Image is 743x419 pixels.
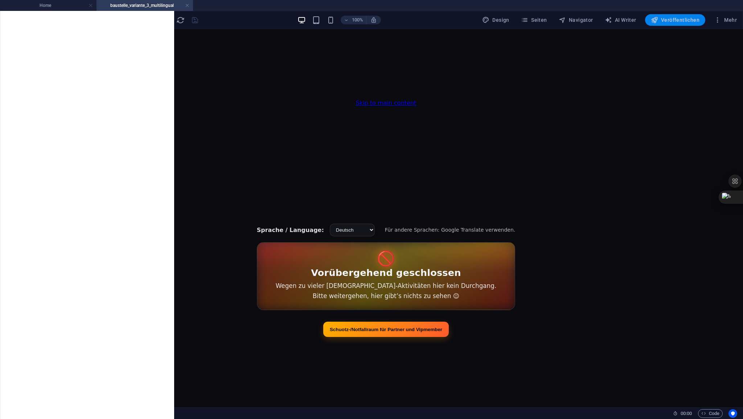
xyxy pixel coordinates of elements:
span: : [686,411,687,416]
h4: baustelle_variante_3_multilingual [97,1,193,9]
span: Design [482,16,509,24]
button: Design [479,14,512,26]
button: Veröffentlichen [645,14,705,26]
i: Seite neu laden [176,16,185,24]
button: reload [176,16,185,24]
span: Navigator [559,16,593,24]
a: Skip to main content [327,70,387,77]
span: AI Writer [605,16,636,24]
h6: Session-Zeit [673,409,692,418]
button: Seiten [518,14,550,26]
i: Bei Größenänderung Zoomstufe automatisch an das gewählte Gerät anpassen. [370,17,377,23]
span: 00 00 [681,409,692,418]
button: Mehr [711,14,740,26]
div: Design (Strg+Alt+Y) [479,14,512,26]
button: AI Writer [602,14,639,26]
button: Navigator [556,14,596,26]
h6: 100% [352,16,363,24]
button: Code [698,409,723,418]
span: Code [701,409,719,418]
span: Veröffentlichen [651,16,699,24]
span: Mehr [714,16,737,24]
span: Seiten [521,16,547,24]
button: Usercentrics [728,409,737,418]
button: 100% [341,16,366,24]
